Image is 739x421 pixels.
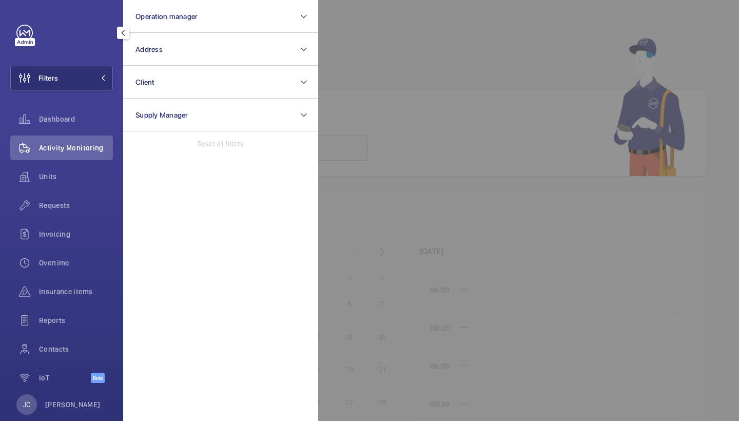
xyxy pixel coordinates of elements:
span: Overtime [39,258,113,268]
span: Insurance items [39,286,113,297]
p: [PERSON_NAME] [45,399,101,410]
p: JC [23,399,30,410]
span: Invoicing [39,229,113,239]
span: Units [39,171,113,182]
button: Filters [10,66,113,90]
span: Dashboard [39,114,113,124]
span: Beta [91,373,105,383]
span: Filters [38,73,58,83]
span: Requests [39,200,113,210]
span: Reports [39,315,113,326]
span: Contacts [39,344,113,354]
span: Activity Monitoring [39,143,113,153]
span: IoT [39,373,91,383]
